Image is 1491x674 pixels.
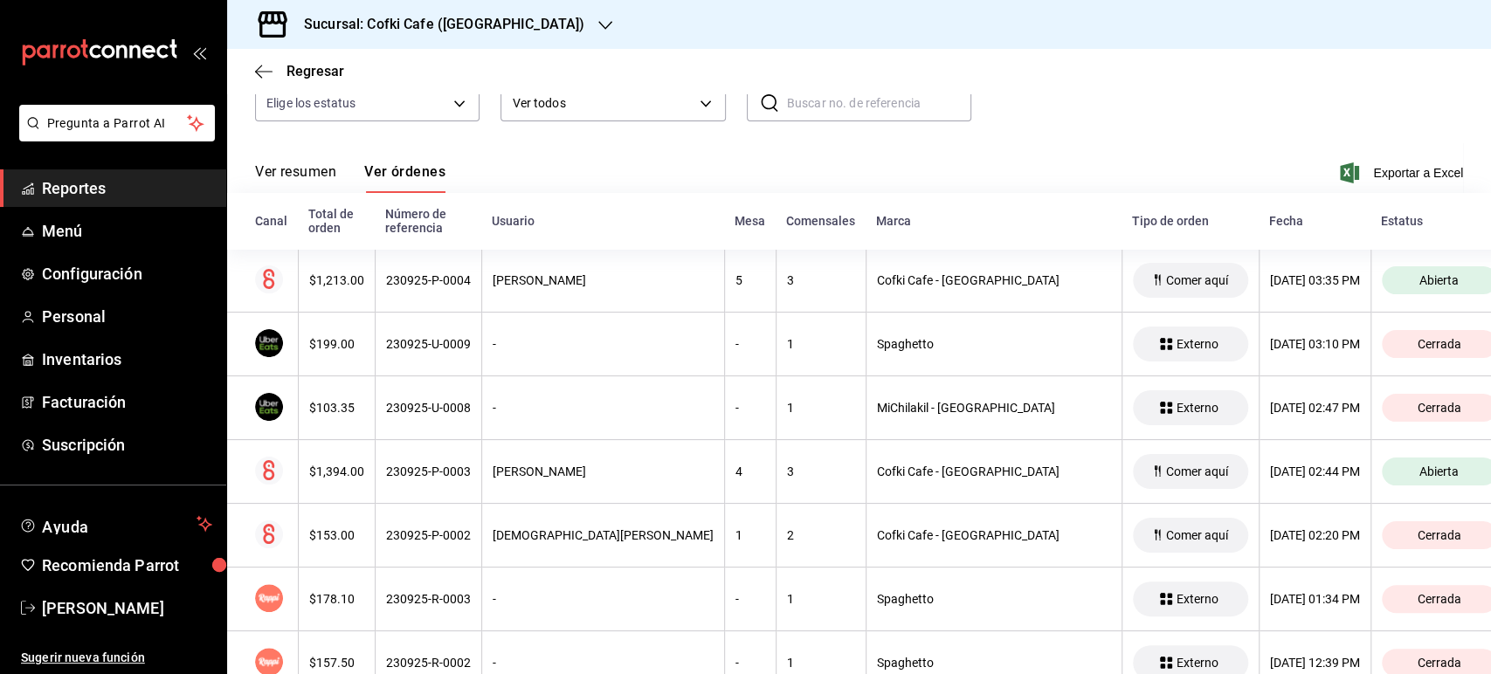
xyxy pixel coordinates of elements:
span: Facturación [42,390,212,414]
span: Externo [1170,401,1225,415]
div: [PERSON_NAME] [493,464,714,478]
div: [DATE] 03:35 PM [1270,273,1360,287]
div: Mesa [735,214,765,228]
div: Usuario [492,214,714,228]
div: - [493,337,714,351]
div: [DEMOGRAPHIC_DATA][PERSON_NAME] [493,528,714,542]
div: 3 [787,273,855,287]
span: Pregunta a Parrot AI [47,114,188,133]
div: Cofki Cafe - [GEOGRAPHIC_DATA] [877,528,1111,542]
div: - [493,656,714,670]
span: Inventarios [42,347,212,371]
button: Ver órdenes [364,163,445,193]
div: Número de referencia [385,207,471,235]
div: $153.00 [309,528,364,542]
div: Cofki Cafe - [GEOGRAPHIC_DATA] [877,273,1111,287]
div: [DATE] 01:34 PM [1270,592,1360,606]
span: Externo [1170,656,1225,670]
div: - [493,592,714,606]
input: Buscar no. de referencia [787,86,971,120]
div: [DATE] 02:47 PM [1270,401,1360,415]
span: Cerrada [1411,401,1468,415]
div: - [735,337,765,351]
div: Marca [876,214,1111,228]
div: 1 [787,401,855,415]
div: [DATE] 03:10 PM [1270,337,1360,351]
div: 230925-R-0003 [386,592,471,606]
div: MiChilakil - [GEOGRAPHIC_DATA] [877,401,1111,415]
div: - [735,401,765,415]
span: Personal [42,305,212,328]
span: Suscripción [42,433,212,457]
div: 1 [787,592,855,606]
div: Spaghetto [877,592,1111,606]
span: Externo [1170,337,1225,351]
span: Abierta [1412,464,1466,478]
div: 2 [787,528,855,542]
div: - [493,401,714,415]
div: Fecha [1269,214,1360,228]
div: [DATE] 02:44 PM [1270,464,1360,478]
button: Ver resumen [255,163,336,193]
span: Comer aquí [1159,528,1235,542]
div: Spaghetto [877,656,1111,670]
span: Sugerir nueva función [21,649,212,667]
div: Spaghetto [877,337,1111,351]
div: $1,213.00 [309,273,364,287]
div: [DATE] 02:20 PM [1270,528,1360,542]
button: Regresar [255,63,344,79]
div: 4 [735,464,765,478]
span: Ayuda [42,513,190,534]
div: $178.10 [309,592,364,606]
span: Cerrada [1411,337,1468,351]
span: Configuración [42,262,212,285]
div: navigation tabs [255,163,445,193]
button: Exportar a Excel [1343,162,1463,183]
div: Tipo de orden [1132,214,1248,228]
div: [DATE] 12:39 PM [1270,656,1360,670]
div: 5 [735,273,765,287]
div: 1 [735,528,765,542]
div: $103.35 [309,401,364,415]
span: Elige los estatus [266,94,355,112]
a: Pregunta a Parrot AI [12,127,215,145]
span: Comer aquí [1159,273,1235,287]
div: Total de orden [308,207,364,235]
span: Cerrada [1411,528,1468,542]
div: $1,394.00 [309,464,364,478]
div: 230925-P-0004 [386,273,471,287]
div: 230925-P-0002 [386,528,471,542]
button: Pregunta a Parrot AI [19,105,215,141]
div: $157.50 [309,656,364,670]
div: [PERSON_NAME] [493,273,714,287]
span: [PERSON_NAME] [42,596,212,620]
span: Ver todos [512,94,693,113]
div: - [735,656,765,670]
div: $199.00 [309,337,364,351]
div: 3 [787,464,855,478]
span: Cerrada [1411,656,1468,670]
span: Reportes [42,176,212,200]
button: open_drawer_menu [192,45,206,59]
div: 230925-U-0008 [386,401,471,415]
div: Canal [255,214,287,228]
div: 230925-R-0002 [386,656,471,670]
span: Abierta [1412,273,1466,287]
h3: Sucursal: Cofki Cafe ([GEOGRAPHIC_DATA]) [290,14,584,35]
div: 230925-U-0009 [386,337,471,351]
span: Comer aquí [1159,464,1235,478]
div: 1 [787,656,855,670]
div: 1 [787,337,855,351]
div: - [735,592,765,606]
span: Menú [42,219,212,243]
div: Comensales [786,214,855,228]
div: 230925-P-0003 [386,464,471,478]
span: Cerrada [1411,592,1468,606]
span: Recomienda Parrot [42,554,212,577]
div: Cofki Cafe - [GEOGRAPHIC_DATA] [877,464,1111,478]
span: Externo [1170,592,1225,606]
span: Regresar [286,63,344,79]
